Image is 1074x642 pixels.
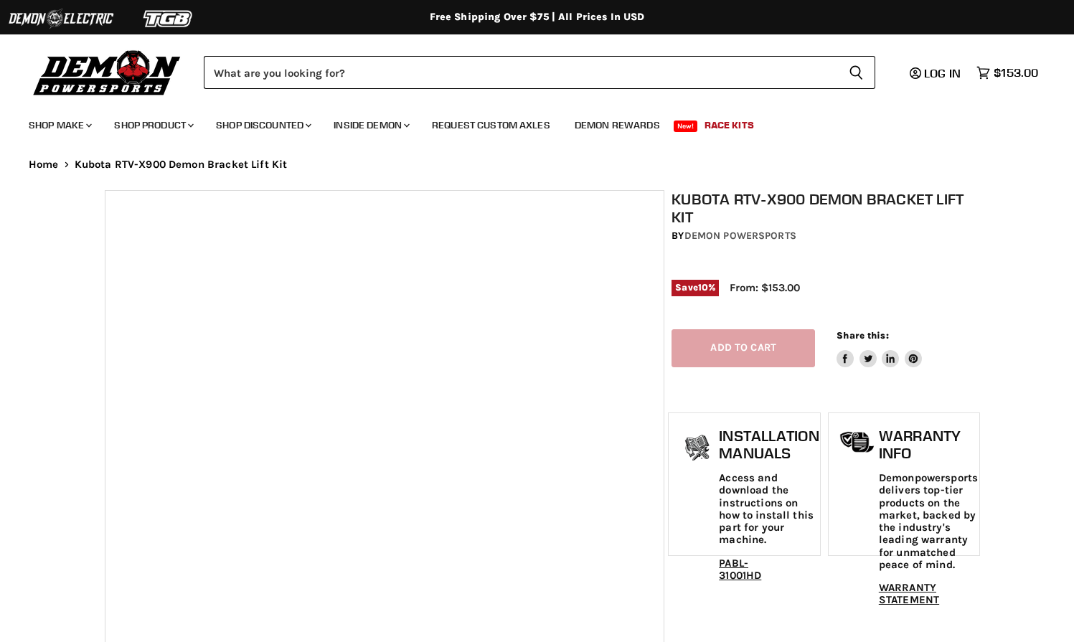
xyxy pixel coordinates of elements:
a: Request Custom Axles [421,110,561,140]
h1: Installation Manuals [719,428,819,461]
h1: Warranty Info [879,428,978,461]
a: WARRANTY STATEMENT [879,581,939,606]
p: Access and download the instructions on how to install this part for your machine. [719,472,819,547]
a: Log in [903,67,969,80]
input: Search [204,56,837,89]
aside: Share this: [837,329,922,367]
img: warranty-icon.png [839,431,875,453]
a: Home [29,159,59,171]
img: Demon Electric Logo 2 [7,5,115,32]
span: Save % [672,280,719,296]
span: New! [674,121,698,132]
span: From: $153.00 [730,281,800,294]
a: Race Kits [694,110,765,140]
span: Share this: [837,330,888,341]
button: Search [837,56,875,89]
img: install_manual-icon.png [679,431,715,467]
div: by [672,228,976,244]
span: Kubota RTV-X900 Demon Bracket Lift Kit [75,159,288,171]
a: Demon Powersports [684,230,796,242]
ul: Main menu [18,105,1035,140]
a: Inside Demon [323,110,418,140]
h1: Kubota RTV-X900 Demon Bracket Lift Kit [672,190,976,226]
img: TGB Logo 2 [115,5,222,32]
a: Shop Product [103,110,202,140]
form: Product [204,56,875,89]
img: Demon Powersports [29,47,186,98]
a: Shop Discounted [205,110,320,140]
a: Demon Rewards [564,110,671,140]
span: $153.00 [994,66,1038,80]
span: 10 [698,282,708,293]
a: Shop Make [18,110,100,140]
a: PABL-31001HD [719,557,761,582]
a: $153.00 [969,62,1045,83]
span: Log in [924,66,961,80]
p: Demonpowersports delivers top-tier products on the market, backed by the industry's leading warra... [879,472,978,571]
